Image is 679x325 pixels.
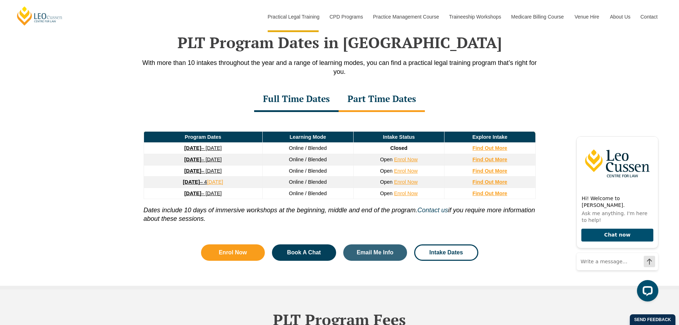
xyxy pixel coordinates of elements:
[184,168,201,174] strong: [DATE]
[429,250,463,255] span: Intake Dates
[183,179,200,185] strong: [DATE]
[184,191,201,196] strong: [DATE]
[380,179,392,185] span: Open
[219,250,247,255] span: Enrol Now
[184,157,201,162] strong: [DATE]
[417,207,448,214] a: Contact us
[343,244,407,261] a: Email Me Info
[289,191,326,196] span: Online / Blended
[444,131,535,143] td: Explore Intake
[357,250,393,255] span: Email Me Info
[506,1,569,32] a: Medicare Billing Course
[201,244,265,261] a: Enrol Now
[414,244,478,261] a: Intake Dates
[289,145,326,151] span: Online / Blended
[635,1,663,32] a: Contact
[380,157,392,162] span: Open
[394,157,417,162] a: Enrol Now
[184,157,222,162] a: [DATE]– [DATE]
[183,179,207,185] a: [DATE]– 4
[339,87,425,112] div: Part Time Dates
[16,6,63,26] a: [PERSON_NAME] Centre for Law
[473,168,508,174] a: Find Out More
[368,1,444,32] a: Practice Management Course
[144,199,536,223] p: . if you require more information about these sessions.
[144,207,416,214] i: Dates include 10 days of immersive workshops at the beginning, middle and end of the program
[262,131,353,143] td: Learning Mode
[137,59,543,76] p: With more than 10 intakes throughout the year and a range of learning modes, you can find a pract...
[473,157,508,162] a: Find Out More
[137,34,543,51] h2: PLT Program Dates in [GEOGRAPHIC_DATA]
[394,191,417,196] a: Enrol Now
[207,179,223,185] a: [DATE]
[184,191,222,196] a: [DATE]– [DATE]
[605,1,635,32] a: About Us
[184,168,222,174] a: [DATE]– [DATE]
[473,179,508,185] a: Find Out More
[262,1,324,32] a: Practical Legal Training
[473,191,508,196] a: Find Out More
[390,145,407,151] span: Closed
[289,168,326,174] span: Online / Blended
[444,1,506,32] a: Traineeship Workshops
[473,145,508,151] a: Find Out More
[324,1,367,32] a: CPD Programs
[287,250,321,255] span: Book A Chat
[353,131,444,143] td: Intake Status
[380,191,392,196] span: Open
[254,87,339,112] div: Full Time Dates
[144,131,262,143] td: Program Dates
[569,1,605,32] a: Venue Hire
[394,168,417,174] a: Enrol Now
[272,244,336,261] a: Book A Chat
[571,130,661,307] iframe: LiveChat chat widget
[394,179,417,185] a: Enrol Now
[380,168,392,174] span: Open
[289,179,326,185] span: Online / Blended
[184,145,201,151] strong: [DATE]
[184,145,222,151] a: [DATE]– [DATE]
[289,157,326,162] span: Online / Blended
